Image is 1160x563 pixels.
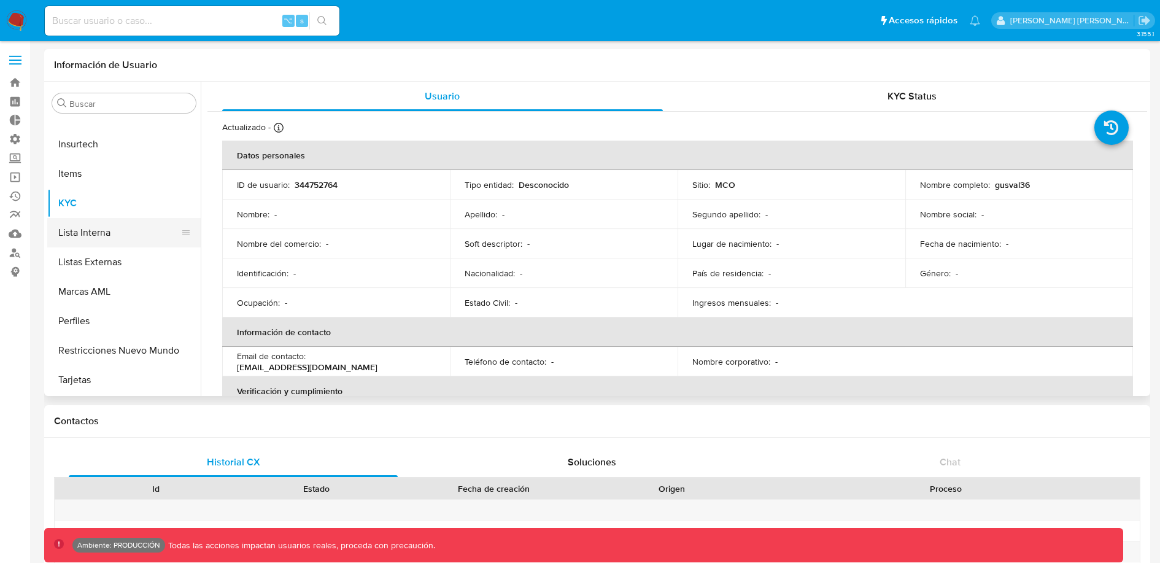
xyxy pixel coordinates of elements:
[404,483,583,495] div: Fecha de creación
[47,306,201,336] button: Perfiles
[295,179,338,190] p: 344752764
[77,543,160,548] p: Ambiente: PRODUCCIÓN
[920,179,990,190] p: Nombre completo :
[970,15,980,26] a: Notificaciones
[519,179,569,190] p: Desconocido
[527,238,530,249] p: -
[47,247,201,277] button: Listas Externas
[920,268,951,279] p: Género :
[692,238,771,249] p: Lugar de nacimiento :
[222,317,1133,347] th: Información de contacto
[768,268,771,279] p: -
[237,179,290,190] p: ID de usuario :
[85,483,228,495] div: Id
[326,238,328,249] p: -
[47,336,201,365] button: Restricciones Nuevo Mundo
[600,483,743,495] div: Origen
[237,351,306,362] p: Email de contacto :
[1138,14,1151,27] a: Salir
[47,218,191,247] button: Lista Interna
[45,13,339,29] input: Buscar usuario o caso...
[222,376,1133,406] th: Verificación y cumplimiento
[47,130,201,159] button: Insurtech
[237,238,321,249] p: Nombre del comercio :
[920,209,976,220] p: Nombre social :
[465,209,497,220] p: Apellido :
[425,89,460,103] span: Usuario
[692,209,760,220] p: Segundo apellido :
[520,268,522,279] p: -
[920,238,1001,249] p: Fecha de nacimiento :
[309,12,334,29] button: search-icon
[692,297,771,308] p: Ingresos mensuales :
[57,98,67,108] button: Buscar
[245,483,388,495] div: Estado
[981,209,984,220] p: -
[54,59,157,71] h1: Información de Usuario
[692,356,770,367] p: Nombre corporativo :
[300,15,304,26] span: s
[69,98,191,109] input: Buscar
[237,209,269,220] p: Nombre :
[222,122,271,133] p: Actualizado -
[284,15,293,26] span: ⌥
[47,365,201,395] button: Tarjetas
[47,159,201,188] button: Items
[760,483,1131,495] div: Proceso
[940,455,961,469] span: Chat
[775,356,778,367] p: -
[237,297,280,308] p: Ocupación :
[889,14,957,27] span: Accesos rápidos
[515,297,517,308] p: -
[285,297,287,308] p: -
[1006,238,1008,249] p: -
[293,268,296,279] p: -
[274,209,277,220] p: -
[1010,15,1134,26] p: natalia.maison@mercadolibre.com
[502,209,505,220] p: -
[465,238,522,249] p: Soft descriptor :
[956,268,958,279] p: -
[692,179,710,190] p: Sitio :
[465,179,514,190] p: Tipo entidad :
[465,297,510,308] p: Estado Civil :
[887,89,937,103] span: KYC Status
[237,268,288,279] p: Identificación :
[54,415,1140,427] h1: Contactos
[465,356,546,367] p: Teléfono de contacto :
[765,209,768,220] p: -
[165,540,435,551] p: Todas las acciones impactan usuarios reales, proceda con precaución.
[237,362,377,373] p: [EMAIL_ADDRESS][DOMAIN_NAME]
[776,238,779,249] p: -
[551,356,554,367] p: -
[47,188,201,218] button: KYC
[222,141,1133,170] th: Datos personales
[207,455,260,469] span: Historial CX
[692,268,764,279] p: País de residencia :
[776,297,778,308] p: -
[47,277,201,306] button: Marcas AML
[715,179,735,190] p: MCO
[995,179,1030,190] p: gusval36
[465,268,515,279] p: Nacionalidad :
[568,455,616,469] span: Soluciones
